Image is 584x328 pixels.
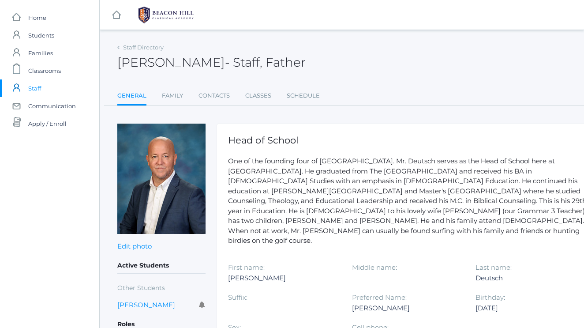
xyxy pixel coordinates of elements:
[225,55,306,70] span: - Staff, Father
[228,293,247,302] label: Suffix:
[117,124,206,234] img: Denny Deutsch
[117,56,306,69] h2: [PERSON_NAME]
[123,44,164,51] a: Staff Directory
[117,301,175,309] a: [PERSON_NAME]
[352,303,463,313] div: [PERSON_NAME]
[162,87,183,105] a: Family
[133,4,199,26] img: 1_BHCALogos-05.png
[28,79,41,97] span: Staff
[475,293,505,302] label: Birthday:
[28,115,67,132] span: Apply / Enroll
[228,273,339,283] div: [PERSON_NAME]
[352,293,407,302] label: Preferred Name:
[28,62,61,79] span: Classrooms
[287,87,320,105] a: Schedule
[352,263,397,271] label: Middle name:
[28,26,54,44] span: Students
[199,302,206,308] i: Receives communications for this student
[228,263,265,271] label: First name:
[117,258,206,273] h5: Active Students
[198,87,230,105] a: Contacts
[245,87,271,105] a: Classes
[475,263,512,271] label: Last name:
[117,281,206,295] h5: Other Students
[28,97,76,115] span: Communication
[28,9,46,26] span: Home
[117,87,146,106] a: General
[28,44,53,62] span: Families
[117,242,152,250] a: Edit photo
